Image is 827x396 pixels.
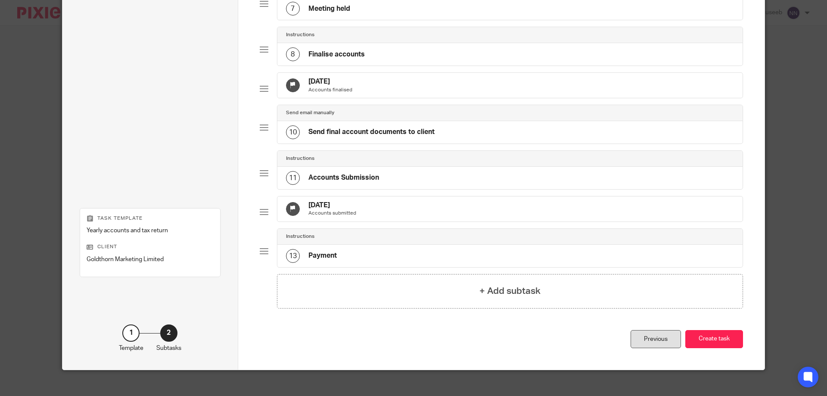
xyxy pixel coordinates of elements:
[286,249,300,263] div: 13
[685,330,743,349] button: Create task
[631,330,681,349] div: Previous
[479,284,541,298] h4: + Add subtask
[308,87,352,94] p: Accounts finalised
[308,128,435,137] h4: Send final account documents to client
[87,243,214,250] p: Client
[286,47,300,61] div: 8
[286,31,314,38] h4: Instructions
[286,125,300,139] div: 10
[286,155,314,162] h4: Instructions
[286,233,314,240] h4: Instructions
[308,251,337,260] h4: Payment
[286,2,300,16] div: 7
[308,77,352,86] h4: [DATE]
[308,4,350,13] h4: Meeting held
[122,324,140,342] div: 1
[286,109,334,116] h4: Send email manually
[286,171,300,185] div: 11
[87,215,214,222] p: Task template
[160,324,177,342] div: 2
[308,50,365,59] h4: Finalise accounts
[87,226,214,235] p: Yearly accounts and tax return
[308,173,379,182] h4: Accounts Submission
[156,344,181,352] p: Subtasks
[119,344,143,352] p: Template
[308,201,356,210] h4: [DATE]
[308,210,356,217] p: Accounts submitted
[87,255,214,264] p: Goldthorn Marketing Limited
